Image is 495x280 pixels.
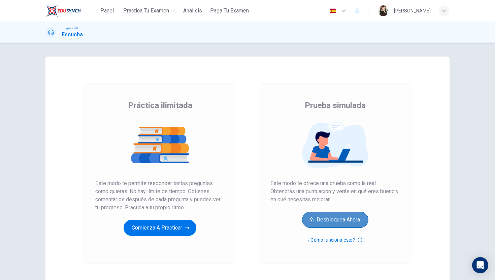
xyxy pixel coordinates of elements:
h1: Escucha [62,31,83,39]
button: Paga Tu Examen [207,5,252,17]
span: Practica tu examen [123,7,169,15]
button: Análisis [180,5,205,17]
button: Panel [96,5,118,17]
span: Prueba simulada [305,100,366,111]
div: Open Intercom Messenger [472,257,488,273]
button: Practica tu examen [121,5,178,17]
img: es [329,8,337,13]
button: ¿Cómo funciona esto? [308,236,363,244]
img: Profile picture [378,5,389,16]
span: Linguaskill [62,26,78,31]
span: Panel [100,7,114,15]
span: Análisis [183,7,202,15]
span: Práctica ilimitada [128,100,192,111]
span: Este modo te permite responder tantas preguntas como quieras. No hay límite de tiempo. Obtienes c... [95,179,225,212]
a: EduSynch logo [45,4,96,17]
img: EduSynch logo [45,4,81,17]
button: Desbloquea ahora [302,212,368,228]
span: Este modo te ofrece una prueba como la real. Obtendrás una puntuación y verás en qué eres bueno y... [270,179,400,204]
div: [PERSON_NAME] [394,7,431,15]
span: Paga Tu Examen [210,7,249,15]
button: Comienza a practicar [124,220,196,236]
